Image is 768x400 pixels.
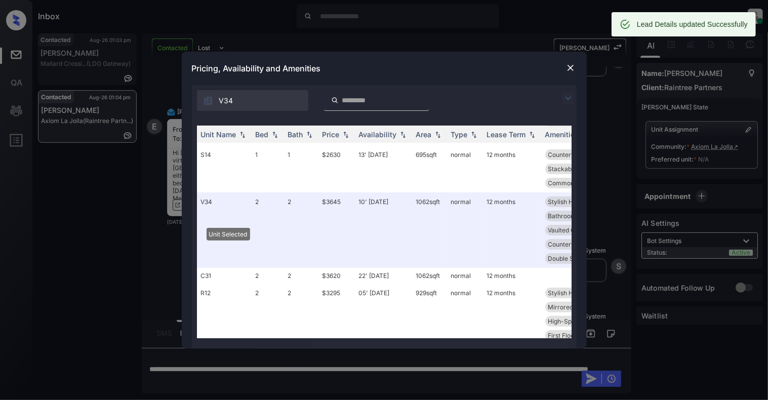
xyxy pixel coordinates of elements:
[252,284,284,387] td: 2
[562,92,574,104] img: icon-zuma
[637,15,748,33] div: Lead Details updated Successfully
[237,131,248,138] img: sorting
[284,268,318,284] td: 2
[355,145,412,192] td: 13' [DATE]
[447,284,483,387] td: normal
[412,145,447,192] td: 695 sqft
[197,284,252,387] td: R12
[256,130,269,139] div: Bed
[527,131,537,138] img: sorting
[548,151,599,158] span: Countertops - G...
[451,130,468,139] div: Type
[548,332,577,339] span: First Floor
[548,165,602,173] span: Stackable Washe...
[548,212,603,220] span: Bathroom Cabine...
[355,268,412,284] td: 22' [DATE]
[182,52,587,85] div: Pricing, Availability and Amenities
[318,284,355,387] td: $3295
[201,130,236,139] div: Unit Name
[483,145,541,192] td: 12 months
[548,289,598,297] span: Stylish Hardwar...
[412,268,447,284] td: 1062 sqft
[398,131,408,138] img: sorting
[203,96,213,106] img: icon-zuma
[304,131,314,138] img: sorting
[447,192,483,268] td: normal
[197,268,252,284] td: C31
[341,131,351,138] img: sorting
[548,317,599,325] span: High-Speed Inte...
[447,268,483,284] td: normal
[548,226,595,234] span: Vaulted Ceiling...
[318,145,355,192] td: $2630
[487,130,526,139] div: Lease Term
[416,130,432,139] div: Area
[412,192,447,268] td: 1062 sqft
[433,131,443,138] img: sorting
[270,131,280,138] img: sorting
[548,303,598,311] span: Mirrored Closet...
[447,145,483,192] td: normal
[322,130,340,139] div: Price
[355,192,412,268] td: 10' [DATE]
[565,63,576,73] img: close
[318,192,355,268] td: $3645
[197,192,252,268] td: V34
[548,198,598,206] span: Stylish Hardwar...
[197,145,252,192] td: S14
[548,179,605,187] span: Common Area Pla...
[288,130,303,139] div: Bath
[355,284,412,387] td: 05' [DATE]
[483,268,541,284] td: 12 months
[331,96,339,105] img: icon-zuma
[359,130,397,139] div: Availability
[284,145,318,192] td: 1
[548,241,598,248] span: Countertops - Q...
[252,268,284,284] td: 2
[483,192,541,268] td: 12 months
[412,284,447,387] td: 929 sqft
[219,95,233,106] span: V34
[252,192,284,268] td: 2
[469,131,479,138] img: sorting
[284,192,318,268] td: 2
[284,284,318,387] td: 2
[318,268,355,284] td: $3620
[548,255,597,262] span: Double Sinks in...
[545,130,579,139] div: Amenities
[252,145,284,192] td: 1
[483,284,541,387] td: 12 months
